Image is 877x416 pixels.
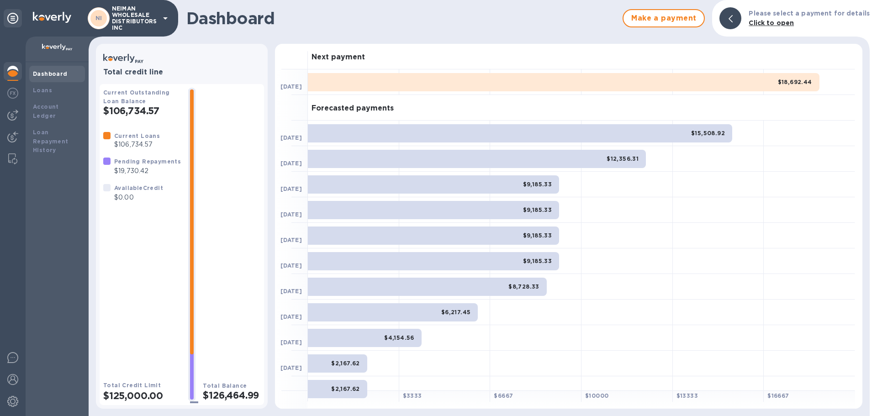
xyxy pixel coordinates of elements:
b: [DATE] [280,364,302,371]
b: $12,356.31 [607,155,639,162]
b: $ 3333 [403,392,422,399]
b: [DATE] [280,134,302,141]
img: Logo [33,12,71,23]
b: NI [95,15,102,21]
h3: Total credit line [103,68,260,77]
b: [DATE] [280,160,302,167]
button: Make a payment [623,9,705,27]
b: $8,728.33 [508,283,539,290]
b: Loan Repayment History [33,129,69,154]
b: $9,185.33 [523,232,552,239]
b: $15,508.92 [691,130,725,137]
b: $9,185.33 [523,258,552,264]
p: NEIMAN WHOLESALE DISTRIBUTORS INC [112,5,158,31]
img: Foreign exchange [7,88,18,99]
b: [DATE] [280,313,302,320]
span: Make a payment [631,13,697,24]
b: $6,217.45 [441,309,471,316]
b: [DATE] [280,288,302,295]
b: [DATE] [280,211,302,218]
b: $ 13333 [676,392,698,399]
b: Pending Repayments [114,158,181,165]
b: Current Loans [114,132,160,139]
b: $18,692.44 [778,79,812,85]
b: $2,167.62 [331,360,360,367]
b: Current Outstanding Loan Balance [103,89,170,105]
p: $106,734.57 [114,140,160,149]
b: $ 16667 [767,392,789,399]
h2: $106,734.57 [103,105,181,116]
h3: Forecasted payments [312,104,394,113]
b: $9,185.33 [523,206,552,213]
b: $2,167.62 [331,385,360,392]
b: Total Balance [203,382,247,389]
b: Account Ledger [33,103,59,119]
p: $0.00 [114,193,163,202]
b: Total Credit Limit [103,382,161,389]
b: Click to open [749,19,794,26]
h1: Dashboard [186,9,618,28]
b: Please select a payment for details [749,10,870,17]
b: $4,154.56 [384,334,414,341]
b: [DATE] [280,262,302,269]
b: [DATE] [280,83,302,90]
b: $ 6667 [494,392,513,399]
h2: $126,464.99 [203,390,260,401]
b: [DATE] [280,339,302,346]
h2: $125,000.00 [103,390,181,401]
b: [DATE] [280,185,302,192]
b: $ 10000 [585,392,608,399]
b: [DATE] [280,237,302,243]
h3: Next payment [312,53,365,62]
div: Unpin categories [4,9,22,27]
b: Loans [33,87,52,94]
p: $19,730.42 [114,166,181,176]
b: $9,185.33 [523,181,552,188]
b: Available Credit [114,184,163,191]
b: Dashboard [33,70,68,77]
